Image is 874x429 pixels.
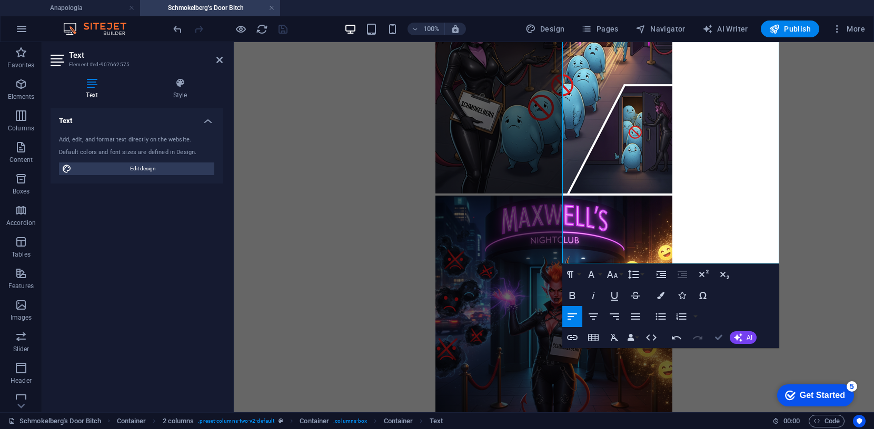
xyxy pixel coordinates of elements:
button: Colors [651,285,671,306]
span: . preset-columns-two-v2-default [198,415,274,427]
p: Header [11,376,32,385]
img: Editor Logo [61,23,140,35]
h4: Text [51,78,137,100]
button: Underline (⌘U) [604,285,624,306]
button: Edit design [59,162,214,175]
span: Click to select. Double-click to edit [117,415,146,427]
span: Click to select. Double-click to edit [430,415,443,427]
h6: Session time [772,415,800,427]
div: Get Started 5 items remaining, 0% complete [8,5,85,27]
span: Click to select. Double-click to edit [384,415,413,427]
button: Code [809,415,845,427]
button: Decrease Indent [672,264,692,285]
h3: Element #ed-907662575 [69,60,202,69]
p: Images [11,313,32,322]
button: Align Justify [625,306,645,327]
p: Columns [8,124,34,132]
button: Special Characters [693,285,713,306]
button: Font Size [604,264,624,285]
button: Line Height [625,264,645,285]
button: reload [255,23,268,35]
button: Align Center [583,306,603,327]
span: . columns-box [333,415,367,427]
span: Edit design [75,162,211,175]
span: More [832,24,865,34]
div: 5 [78,2,88,13]
button: Clear Formatting [604,327,624,348]
button: Superscript [693,264,713,285]
h2: Text [69,50,223,60]
h6: 100% [423,23,440,35]
nav: breadcrumb [117,415,443,427]
i: This element is a customizable preset [279,418,283,424]
i: Undo: Change text (Ctrl+Z) [172,23,184,35]
button: undo [171,23,184,35]
button: AI Writer [698,21,752,37]
span: AI Writer [702,24,748,34]
div: Get Started [31,12,76,21]
i: Reload page [256,23,268,35]
button: Increase Indent [651,264,671,285]
h4: Schmokelberg's Door Bitch [140,2,280,14]
div: Default colors and font sizes are defined in Design. [59,148,214,157]
button: Usercentrics [853,415,866,427]
button: More [828,21,869,37]
span: Click to select. Double-click to edit [163,415,194,427]
button: Data Bindings [625,327,640,348]
p: Accordion [6,219,36,227]
span: Click to select. Double-click to edit [300,415,329,427]
span: 00 00 [783,415,800,427]
span: AI [747,334,752,341]
p: Features [8,282,34,290]
button: Pages [577,21,622,37]
button: Font Family [583,264,603,285]
button: Design [521,21,569,37]
button: Align Left [562,306,582,327]
button: Insert Link [562,327,582,348]
button: Publish [761,21,819,37]
button: HTML [641,327,661,348]
span: Code [813,415,840,427]
span: Design [525,24,565,34]
button: Insert Table [583,327,603,348]
button: Click here to leave preview mode and continue editing [234,23,247,35]
button: Unordered List [651,306,671,327]
button: Bold (⌘B) [562,285,582,306]
p: Favorites [7,61,34,69]
button: AI [730,331,757,344]
button: Ordered List [691,306,700,327]
p: Slider [13,345,29,353]
button: Align Right [604,306,624,327]
p: Elements [8,93,35,101]
span: Navigator [635,24,686,34]
p: Boxes [13,187,30,196]
p: Content [9,156,33,164]
button: Navigator [631,21,690,37]
button: Redo (⌘⇧Z) [688,327,708,348]
button: 100% [408,23,445,35]
p: Tables [12,250,31,259]
span: Pages [581,24,618,34]
h4: Text [51,108,223,127]
a: Click to cancel selection. Double-click to open Pages [8,415,101,427]
button: Strikethrough [625,285,645,306]
button: Paragraph Format [562,264,582,285]
h4: Style [137,78,223,100]
button: Confirm (⌘+⏎) [709,327,729,348]
button: Subscript [714,264,734,285]
span: : [791,417,792,425]
button: Undo (⌘Z) [667,327,687,348]
span: Publish [769,24,811,34]
button: Ordered List [671,306,691,327]
button: Icons [672,285,692,306]
button: Italic (⌘I) [583,285,603,306]
div: Add, edit, and format text directly on the website. [59,136,214,145]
